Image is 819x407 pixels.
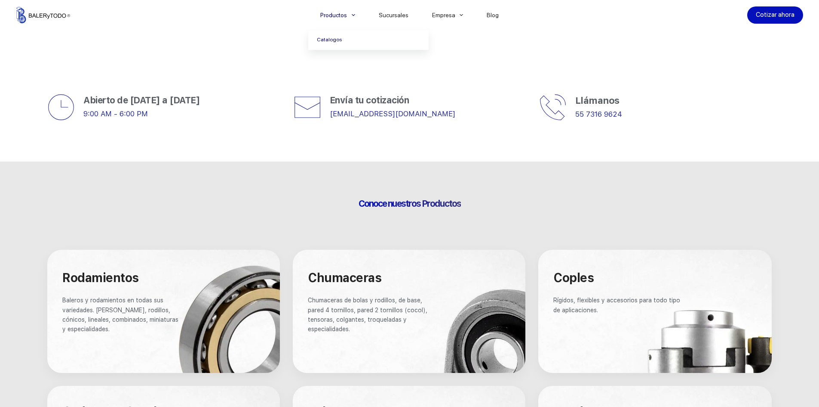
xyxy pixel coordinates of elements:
[308,270,381,285] span: Chumaceras
[308,30,429,50] a: Catalogos
[553,270,594,285] span: Coples
[83,95,200,106] span: Abierto de [DATE] a [DATE]
[747,6,803,24] a: Cotizar ahora
[62,297,180,332] span: Baleros y rodamientos en todas sus variedades. [PERSON_NAME], rodillos, cónicos, lineales, combin...
[575,110,622,118] a: 55 7316 9624
[330,109,455,118] a: [EMAIL_ADDRESS][DOMAIN_NAME]
[330,95,409,106] span: Envía tu cotización
[575,95,620,106] span: Llámanos
[359,198,461,209] span: Conoce nuestros Productos
[83,109,148,118] span: 9:00 AM - 6:00 PM
[308,297,429,332] span: Chumaceras de bolas y rodillos, de base, pared 4 tornillos, pared 2 tornillos (cocol), tensoras, ...
[553,297,682,313] span: Rígidos, flexibles y accesorios para todo tipo de aplicaciones.
[16,7,70,23] img: Balerytodo
[62,270,139,285] span: Rodamientos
